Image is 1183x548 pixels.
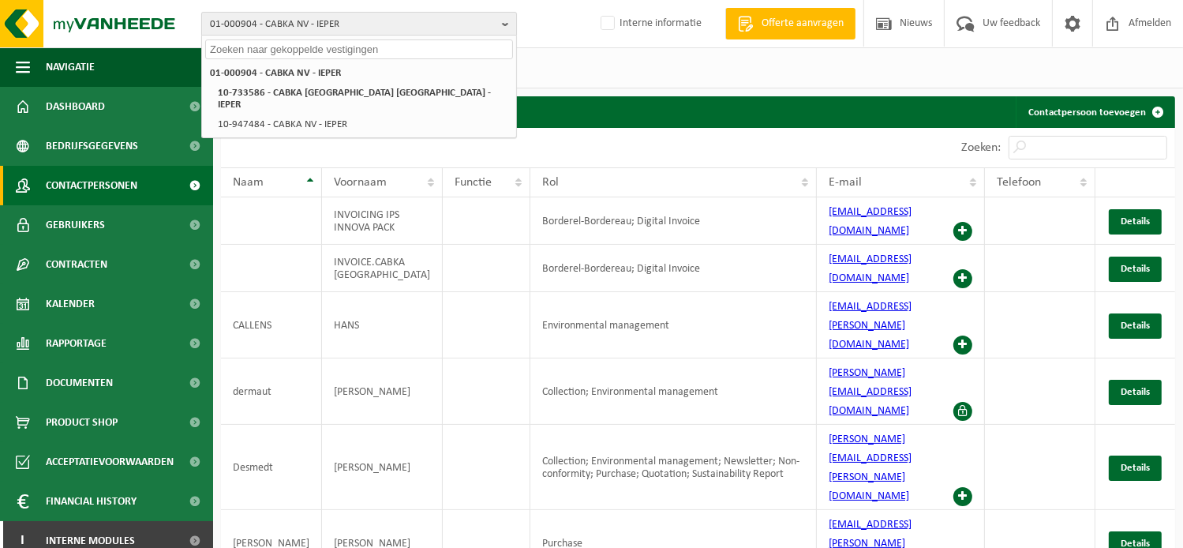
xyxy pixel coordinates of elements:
a: [EMAIL_ADDRESS][DOMAIN_NAME] [829,206,912,237]
span: Rapportage [46,324,107,363]
span: Dashboard [46,87,105,126]
td: CALLENS [221,292,322,358]
td: dermaut [221,358,322,425]
label: Zoeken: [961,142,1001,155]
td: INVOICING IPS INNOVA PACK [322,197,443,245]
span: Details [1121,387,1150,397]
label: Interne informatie [597,12,702,36]
a: Details [1109,209,1162,235]
a: Details [1109,456,1162,481]
span: Details [1121,264,1150,274]
span: Navigatie [46,47,95,87]
span: Voornaam [334,176,387,189]
span: 01-000904 - CABKA NV - IEPER [210,13,496,36]
td: Desmedt [221,425,322,510]
button: 01-000904 - CABKA NV - IEPER [201,12,517,36]
span: Details [1121,463,1150,473]
td: [PERSON_NAME] [322,358,443,425]
span: Gebruikers [46,205,105,245]
span: Offerte aanvragen [758,16,848,32]
a: [EMAIL_ADDRESS][PERSON_NAME][DOMAIN_NAME] [829,301,912,351]
a: [EMAIL_ADDRESS][DOMAIN_NAME] [829,253,912,284]
td: INVOICE.CABKA [GEOGRAPHIC_DATA] [322,245,443,292]
a: Contactpersoon toevoegen [1016,96,1174,128]
td: Borderel-Bordereau; Digital Invoice [530,245,817,292]
span: Rol [542,176,559,189]
span: Contactpersonen [46,166,137,205]
span: E-mail [829,176,862,189]
td: HANS [322,292,443,358]
span: Contracten [46,245,107,284]
span: Financial History [46,482,137,521]
span: Documenten [46,363,113,403]
a: Details [1109,257,1162,282]
span: Details [1121,216,1150,227]
td: Collection; Environmental management [530,358,817,425]
td: Environmental management [530,292,817,358]
span: Kalender [46,284,95,324]
a: [PERSON_NAME][EMAIL_ADDRESS][DOMAIN_NAME] [829,367,912,417]
span: Acceptatievoorwaarden [46,442,174,482]
span: Functie [455,176,492,189]
span: Naam [233,176,264,189]
td: [PERSON_NAME] [322,425,443,510]
strong: 10-733586 - CABKA [GEOGRAPHIC_DATA] [GEOGRAPHIC_DATA] - IEPER [218,88,491,110]
input: Zoeken naar gekoppelde vestigingen [205,39,513,59]
span: Telefoon [997,176,1041,189]
a: Offerte aanvragen [725,8,855,39]
a: [PERSON_NAME][EMAIL_ADDRESS][PERSON_NAME][DOMAIN_NAME] [829,434,912,502]
td: Borderel-Bordereau; Digital Invoice [530,197,817,245]
td: Collection; Environmental management; Newsletter; Non-conformity; Purchase; Quotation; Sustainabi... [530,425,817,510]
li: 10-947484 - CABKA NV - IEPER [213,114,513,134]
span: Product Shop [46,403,118,442]
a: Details [1109,380,1162,405]
span: Details [1121,321,1150,331]
span: Bedrijfsgegevens [46,126,138,166]
strong: 01-000904 - CABKA NV - IEPER [210,68,341,78]
a: Details [1109,313,1162,339]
